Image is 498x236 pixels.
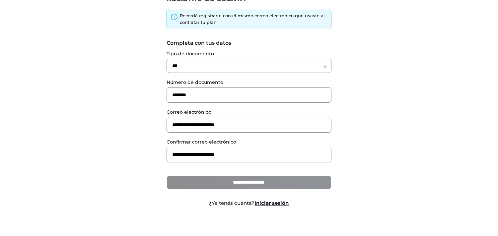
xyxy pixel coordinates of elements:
[167,50,331,57] label: Tipo de documento
[167,39,331,47] label: Completa con tus datos
[167,139,331,146] label: Confirmar correo electrónico
[167,109,331,116] label: Correo electrónico
[167,79,331,86] label: Número de documento
[255,200,289,206] a: Iniciar sesión
[180,13,328,26] div: Recordá registrarte con el mismo correo electrónico que usaste al contratar tu plan
[162,200,336,207] div: ¿Ya tenés cuenta?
